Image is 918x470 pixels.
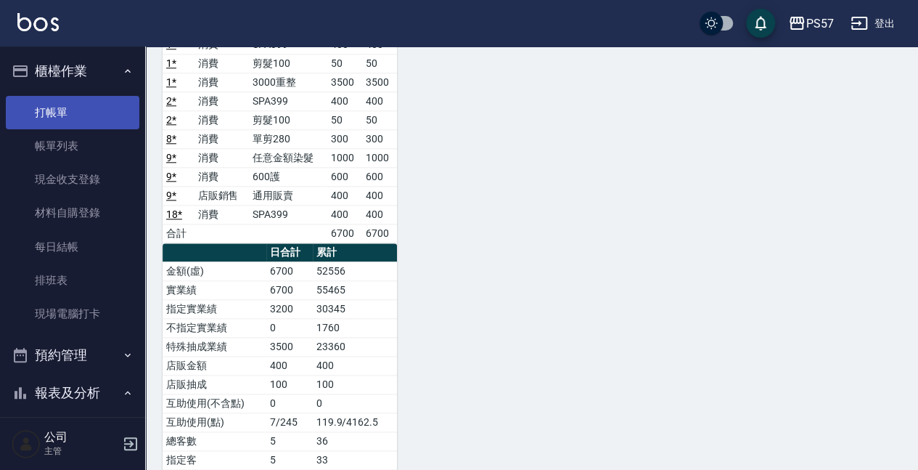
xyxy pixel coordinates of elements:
button: PS57 [782,9,839,39]
td: 剪髮100 [249,110,327,129]
td: 消費 [194,92,250,110]
td: 600護 [249,167,327,186]
td: 400 [327,205,362,224]
button: 報表及分析 [6,374,139,412]
td: 3000重整 [249,73,327,92]
td: 總客數 [163,431,266,450]
td: 600 [327,167,362,186]
td: 300 [327,129,362,148]
td: 5 [266,431,312,450]
a: 現金收支登錄 [6,163,139,196]
td: 119.9/4162.5 [313,413,397,431]
td: 23360 [313,337,397,356]
td: 50 [362,110,397,129]
a: 排班表 [6,264,139,297]
td: 6700 [362,224,397,243]
td: 消費 [194,73,250,92]
a: 材料自購登錄 [6,196,139,230]
td: 剪髮100 [249,54,327,73]
td: 消費 [194,129,250,148]
td: 消費 [194,148,250,167]
td: 金額(虛) [163,262,266,280]
td: 7/245 [266,413,312,431]
td: 實業績 [163,280,266,299]
td: 0 [313,394,397,413]
td: 52556 [313,262,397,280]
td: 消費 [194,205,250,224]
td: 5 [266,450,312,469]
td: 50 [327,54,362,73]
td: 店販銷售 [194,186,250,205]
button: 預約管理 [6,336,139,374]
td: 50 [362,54,397,73]
td: 6700 [266,280,312,299]
td: 店販抽成 [163,375,266,394]
a: 每日結帳 [6,230,139,264]
td: 1000 [362,148,397,167]
img: Logo [17,13,59,31]
td: 30345 [313,299,397,318]
button: save [746,9,775,38]
td: 100 [266,375,312,394]
td: 不指定實業績 [163,318,266,337]
button: 櫃檯作業 [6,52,139,90]
div: PS57 [806,15,833,33]
td: 400 [266,356,312,375]
td: 特殊抽成業績 [163,337,266,356]
td: 3500 [327,73,362,92]
td: 3500 [266,337,312,356]
th: 日合計 [266,243,312,262]
td: 指定客 [163,450,266,469]
td: 消費 [194,54,250,73]
td: 消費 [194,110,250,129]
td: 3200 [266,299,312,318]
td: 合計 [163,224,194,243]
a: 現場電腦打卡 [6,297,139,331]
td: 6700 [266,262,312,280]
td: 100 [313,375,397,394]
td: 600 [362,167,397,186]
h5: 公司 [44,430,118,445]
td: 400 [362,205,397,224]
td: 1000 [327,148,362,167]
td: 400 [313,356,397,375]
table: a dense table [163,17,397,243]
td: 0 [266,318,312,337]
td: 消費 [194,167,250,186]
td: 3500 [362,73,397,92]
td: SPA399 [249,205,327,224]
td: 單剪280 [249,129,327,148]
td: 6700 [327,224,362,243]
img: Person [12,429,41,458]
td: 400 [327,186,362,205]
a: 打帳單 [6,96,139,129]
td: 0 [266,394,312,413]
td: 36 [313,431,397,450]
td: 300 [362,129,397,148]
td: 通用販賣 [249,186,327,205]
td: 400 [327,92,362,110]
td: 任意金額染髮 [249,148,327,167]
td: SPA399 [249,92,327,110]
td: 店販金額 [163,356,266,375]
td: 互助使用(不含點) [163,394,266,413]
td: 400 [362,186,397,205]
a: 帳單列表 [6,129,139,163]
p: 主管 [44,445,118,458]
button: 登出 [845,10,901,37]
td: 互助使用(點) [163,413,266,431]
td: 指定實業績 [163,299,266,318]
td: 55465 [313,280,397,299]
th: 累計 [313,243,397,262]
td: 50 [327,110,362,129]
td: 33 [313,450,397,469]
td: 1760 [313,318,397,337]
td: 400 [362,92,397,110]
